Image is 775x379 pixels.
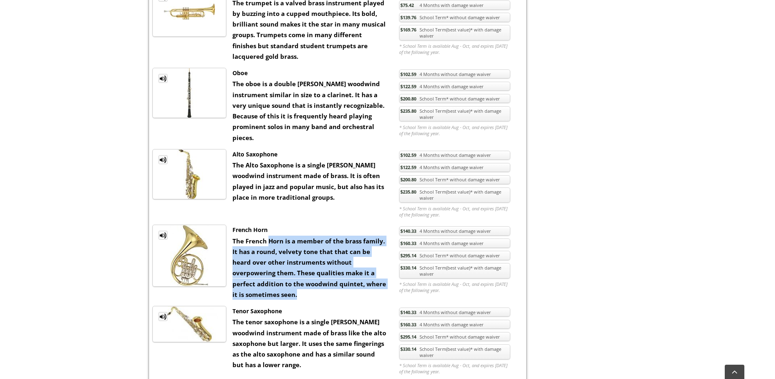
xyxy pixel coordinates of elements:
em: * School Term is available Aug - Oct, and expires [DATE] of the following year. [399,43,510,55]
a: $235.80School Term(best value)* with damage waiver [399,106,510,122]
a: $200.80School Term* without damage waiver [399,94,510,103]
a: $169.76School Term(best value)* with damage waiver [399,25,510,40]
strong: The oboe is a double [PERSON_NAME] woodwind instrument similar in size to a clarinet. It has a ve... [232,80,384,141]
span: $169.76 [400,27,416,33]
a: $102.594 Months without damage waiver [399,151,510,160]
span: $160.33 [400,321,416,328]
span: $235.80 [400,189,416,195]
div: Alto Saxophone [232,149,387,160]
a: $102.594 Months without damage waiver [399,69,510,79]
a: $295.14School Term* without damage waiver [399,332,510,341]
span: $200.80 [400,176,416,183]
strong: The Alto Saxophone is a single [PERSON_NAME] woodwind instrument made of brass. It is often playe... [232,161,384,201]
a: MP3 Clip [159,74,168,83]
a: $330.14School Term(best value)* with damage waiver [399,344,510,360]
span: $200.80 [400,96,416,102]
a: $122.594 Months with damage waiver [399,82,510,91]
span: $75.42 [400,2,414,8]
a: $160.334 Months with damage waiver [399,239,510,248]
span: $295.14 [400,334,416,340]
a: $295.14School Term* without damage waiver [399,251,510,260]
span: $102.59 [400,71,416,77]
em: * School Term is available Aug - Oct, and expires [DATE] of the following year. [399,124,510,136]
a: $330.14School Term(best value)* with damage waiver [399,263,510,279]
span: $122.59 [400,83,416,89]
a: $122.594 Months with damage waiver [399,163,510,172]
a: $140.334 Months without damage waiver [399,308,510,317]
span: $330.14 [400,346,416,352]
span: $139.76 [400,14,416,20]
span: $140.33 [400,309,416,315]
span: $102.59 [400,152,416,158]
span: $160.33 [400,240,416,246]
span: $330.14 [400,265,416,271]
div: Oboe [232,68,387,78]
a: $139.76School Term* without damage waiver [399,13,510,22]
img: th_1fc34dab4bdaff02a3697e89cb8f30dd_1336593080FrenchHornTM.jpg [170,225,208,286]
img: th_1fc34dab4bdaff02a3697e89cb8f30dd_1334255038OBOE.jpg [164,68,215,118]
span: $122.59 [400,164,416,170]
a: $200.80School Term* without damage waiver [399,175,510,185]
a: $160.334 Months with damage waiver [399,320,510,329]
a: MP3 Clip [159,155,168,164]
img: th_1fc34dab4bdaff02a3697e89cb8f30dd_1334254906ASAX.jpg [164,149,215,199]
span: $140.33 [400,228,416,234]
a: $75.424 Months with damage waiver [399,0,510,10]
strong: The tenor saxophone is a single [PERSON_NAME] woodwind instrument made of brass like the alto sax... [232,318,386,369]
em: * School Term is available Aug - Oct, and expires [DATE] of the following year. [399,205,510,218]
strong: The French Horn is a member of the brass family. It has a round, velvety tone that that can be he... [232,237,386,299]
div: Tenor Saxophone [232,306,387,317]
em: * School Term is available Aug - Oct, and expires [DATE] of the following year. [399,362,510,375]
a: MP3 Clip [159,231,168,240]
img: th_1fc34dab4bdaff02a3697e89cb8f30dd_1336493535TenorSaxTM.jpg [161,306,218,342]
a: MP3 Clip [159,312,168,321]
a: $140.334 Months without damage waiver [399,226,510,236]
span: $235.80 [400,108,416,114]
em: * School Term is available Aug - Oct, and expires [DATE] of the following year. [399,281,510,293]
a: $235.80School Term(best value)* with damage waiver [399,187,510,203]
div: French Horn [232,225,387,235]
span: $295.14 [400,252,416,259]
